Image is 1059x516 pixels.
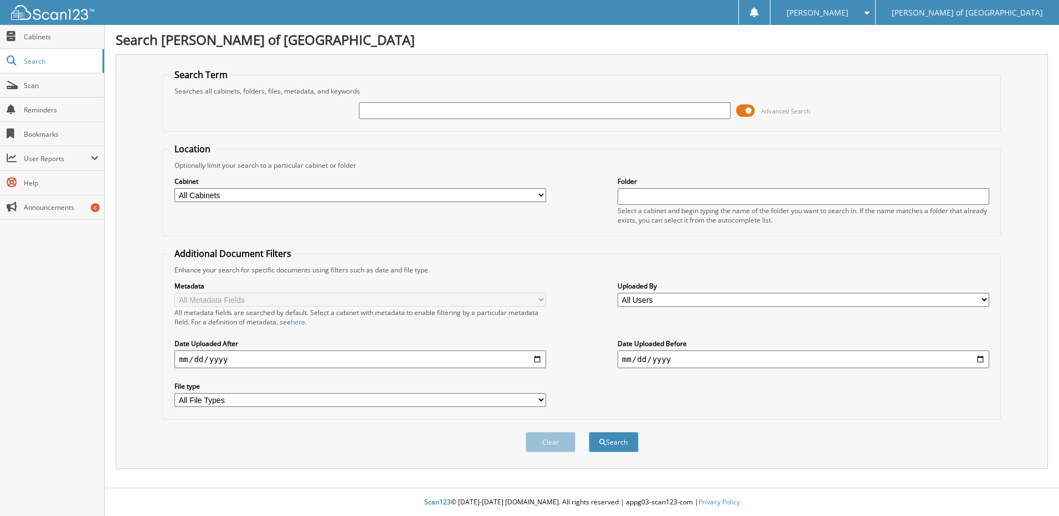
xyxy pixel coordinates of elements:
label: Uploaded By [618,281,989,291]
label: Date Uploaded Before [618,339,989,348]
a: here [291,317,305,327]
span: Announcements [24,203,99,212]
input: end [618,350,989,368]
div: Optionally limit your search to a particular cabinet or folder [169,161,995,170]
legend: Additional Document Filters [169,247,297,260]
div: © [DATE]-[DATE] [DOMAIN_NAME]. All rights reserved | appg03-scan123-com | [105,489,1059,516]
span: User Reports [24,154,91,163]
span: [PERSON_NAME] of [GEOGRAPHIC_DATA] [892,9,1043,16]
img: scan123-logo-white.svg [11,5,94,20]
label: Metadata [174,281,546,291]
button: Clear [526,432,575,452]
span: Scan [24,81,99,90]
label: Cabinet [174,177,546,186]
a: Privacy Policy [698,497,740,507]
label: Folder [618,177,989,186]
h1: Search [PERSON_NAME] of [GEOGRAPHIC_DATA] [116,30,1048,49]
div: 6 [91,203,100,212]
label: File type [174,381,546,391]
legend: Search Term [169,69,233,81]
span: Reminders [24,105,99,115]
div: Select a cabinet and begin typing the name of the folder you want to search in. If the name match... [618,206,989,225]
span: Scan123 [424,497,451,507]
span: Cabinets [24,32,99,42]
label: Date Uploaded After [174,339,546,348]
span: Help [24,178,99,188]
span: Search [24,56,97,66]
input: start [174,350,546,368]
iframe: Chat Widget [1004,463,1059,516]
span: Bookmarks [24,130,99,139]
legend: Location [169,143,216,155]
div: All metadata fields are searched by default. Select a cabinet with metadata to enable filtering b... [174,308,546,327]
div: Enhance your search for specific documents using filters such as date and file type. [169,265,995,275]
button: Search [589,432,639,452]
span: Advanced Search [761,107,810,115]
div: Searches all cabinets, folders, files, metadata, and keywords [169,86,995,96]
span: [PERSON_NAME] [786,9,849,16]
